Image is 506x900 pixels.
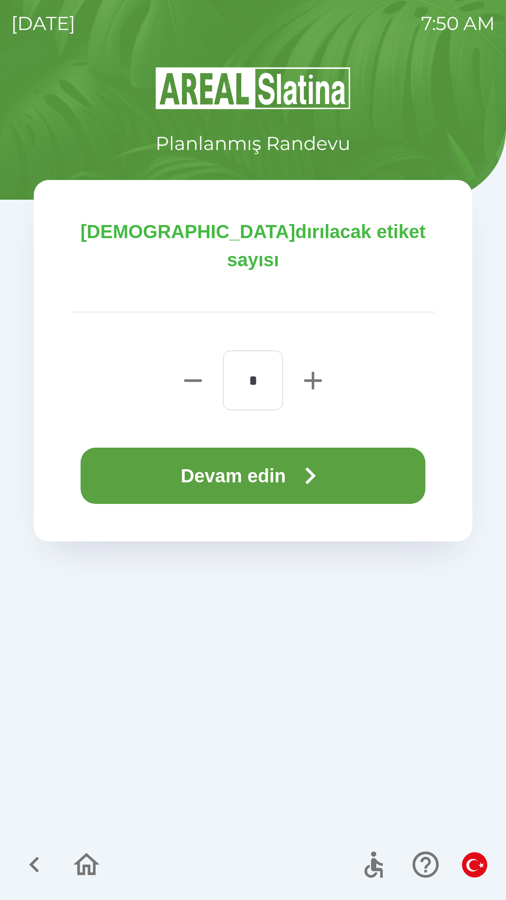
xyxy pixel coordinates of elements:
[462,852,487,877] img: tr flag
[156,129,350,157] p: Planlanmış Randevu
[71,217,435,274] p: [DEMOGRAPHIC_DATA]dırılacak etiket sayısı
[421,9,495,37] p: 7:50 AM
[11,9,75,37] p: [DATE]
[81,448,425,504] button: Devam edin
[34,66,472,111] img: Logo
